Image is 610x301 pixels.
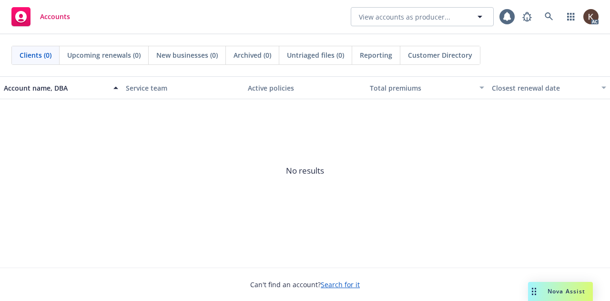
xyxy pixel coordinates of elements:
span: New businesses (0) [156,50,218,60]
a: Search for it [321,280,360,289]
a: Search [539,7,559,26]
span: Untriaged files (0) [287,50,344,60]
span: Accounts [40,13,70,21]
button: View accounts as producer... [351,7,494,26]
div: Drag to move [528,282,540,301]
span: Customer Directory [408,50,472,60]
div: Closest renewal date [492,83,596,93]
img: photo [583,9,599,24]
div: Total premiums [370,83,474,93]
button: Closest renewal date [488,76,610,99]
div: Service team [126,83,240,93]
button: Service team [122,76,244,99]
span: Can't find an account? [250,280,360,290]
span: Reporting [360,50,392,60]
a: Switch app [561,7,580,26]
button: Total premiums [366,76,488,99]
a: Accounts [8,3,74,30]
span: Clients (0) [20,50,51,60]
span: Archived (0) [234,50,271,60]
div: Active policies [248,83,362,93]
button: Nova Assist [528,282,593,301]
span: View accounts as producer... [359,12,450,22]
span: Upcoming renewals (0) [67,50,141,60]
button: Active policies [244,76,366,99]
div: Account name, DBA [4,83,108,93]
a: Report a Bug [518,7,537,26]
span: Nova Assist [548,287,585,295]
